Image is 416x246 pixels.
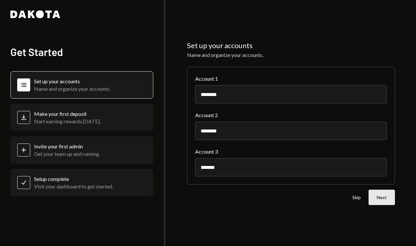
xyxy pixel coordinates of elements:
h2: Set up your accounts [187,41,395,50]
label: Account 3 [195,148,387,156]
div: Name and organize your accounts. [187,51,395,59]
button: Skip [352,195,361,201]
div: Make your first deposit [34,111,101,117]
div: Get your team up and running. [34,151,100,157]
button: Next [369,190,395,205]
div: Start earning rewards [DATE]. [34,118,101,124]
label: Account 2 [195,111,387,119]
div: Name and organize your accounts. [34,86,110,92]
div: Set up your accounts [34,78,110,84]
label: Account 1 [195,75,387,83]
h2: Get Started [10,45,153,58]
div: Setup complete [34,176,113,182]
div: Visit your dashboard to get started. [34,183,113,189]
div: Invite your first admin [34,143,100,149]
